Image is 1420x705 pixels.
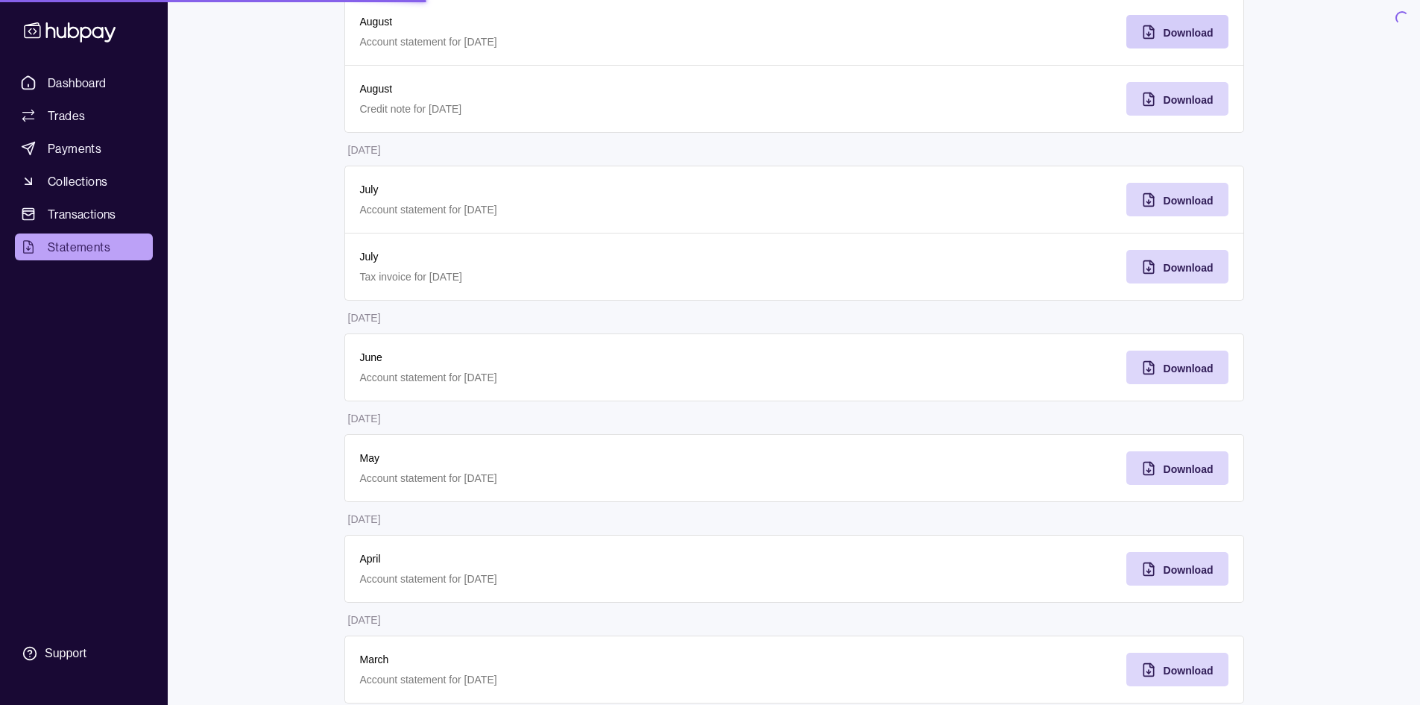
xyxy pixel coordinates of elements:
[15,69,153,96] a: Dashboard
[360,248,780,265] p: July
[360,34,780,50] p: Account statement for [DATE]
[45,645,86,662] div: Support
[15,201,153,228] a: Transactions
[360,13,780,30] p: August
[1126,82,1228,116] button: Download
[1164,363,1214,375] span: Download
[48,205,116,223] span: Transactions
[360,651,780,668] p: March
[348,413,381,424] p: [DATE]
[360,571,780,587] p: Account statement for [DATE]
[348,614,381,626] p: [DATE]
[360,349,780,366] p: June
[1164,27,1214,39] span: Download
[15,135,153,162] a: Payments
[1164,463,1214,475] span: Download
[348,144,381,156] p: [DATE]
[15,168,153,195] a: Collections
[360,369,780,386] p: Account statement for [DATE]
[360,81,780,97] p: August
[15,638,153,669] a: Support
[48,172,107,190] span: Collections
[360,671,780,688] p: Account statement for [DATE]
[1164,195,1214,207] span: Download
[348,513,381,525] p: [DATE]
[1164,564,1214,576] span: Download
[360,201,780,218] p: Account statement for [DATE]
[1164,94,1214,106] span: Download
[1126,451,1228,485] button: Download
[360,101,780,117] p: Credit note for [DATE]
[1164,665,1214,677] span: Download
[360,181,780,198] p: July
[1126,15,1228,48] button: Download
[1126,552,1228,586] button: Download
[48,74,107,92] span: Dashboard
[360,450,780,466] p: May
[1126,653,1228,686] button: Download
[360,551,780,567] p: April
[15,234,153,260] a: Statements
[48,140,101,157] span: Payments
[1126,351,1228,384] button: Download
[348,312,381,324] p: [DATE]
[360,470,780,486] p: Account statement for [DATE]
[48,107,85,125] span: Trades
[1164,262,1214,274] span: Download
[360,269,780,285] p: Tax invoice for [DATE]
[15,102,153,129] a: Trades
[48,238,110,256] span: Statements
[1126,183,1228,216] button: Download
[1126,250,1228,283] button: Download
